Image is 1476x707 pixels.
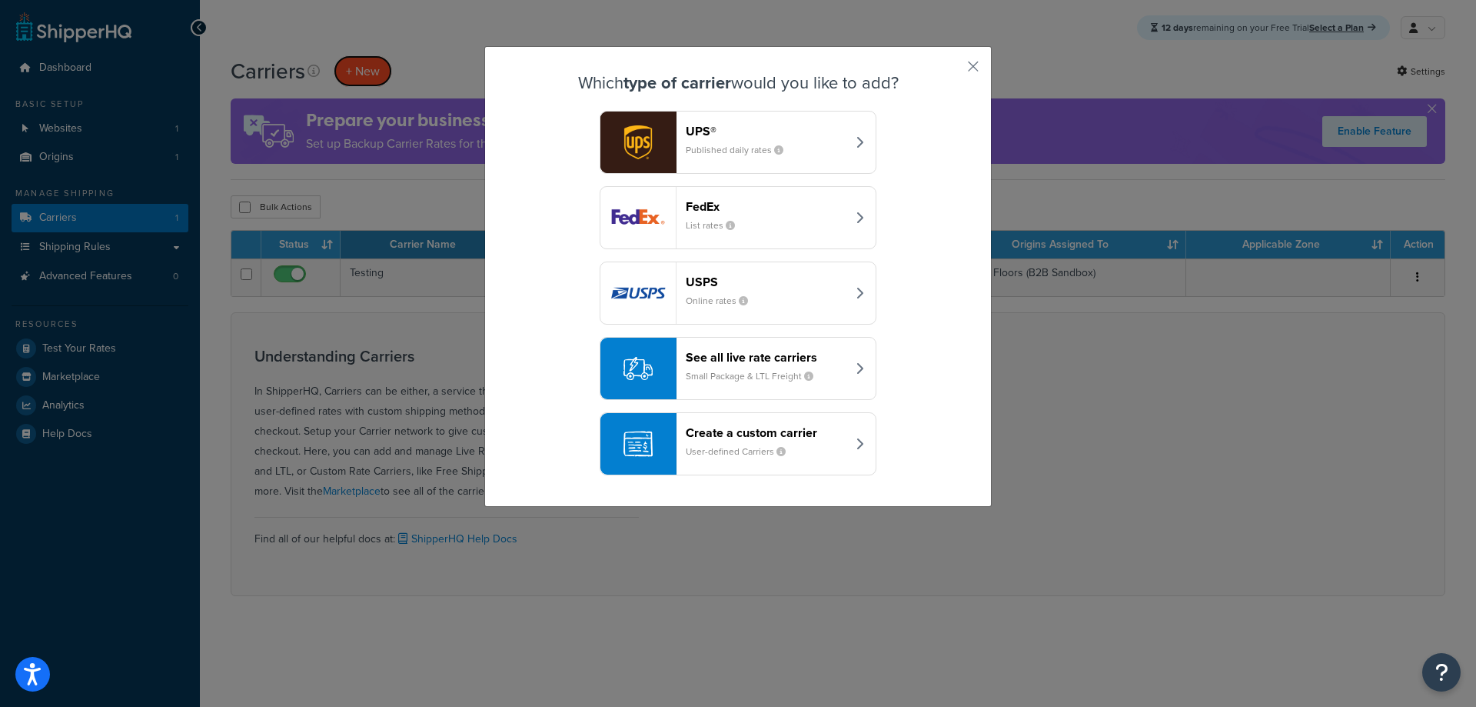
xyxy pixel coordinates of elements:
[600,412,876,475] button: Create a custom carrierUser-defined Carriers
[623,429,653,459] img: icon-carrier-custom-c93b8a24.svg
[686,275,846,289] header: USPS
[686,218,747,232] small: List rates
[600,111,876,174] button: ups logoUPS®Published daily rates
[600,262,876,325] button: usps logoUSPSOnline rates
[623,354,653,383] img: icon-carrier-liverate-becf4550.svg
[686,425,846,440] header: Create a custom carrier
[600,337,876,400] button: See all live rate carriersSmall Package & LTL Freight
[686,350,846,365] header: See all live rate carriers
[686,294,760,308] small: Online rates
[686,143,796,157] small: Published daily rates
[686,445,798,459] small: User-defined Carriers
[623,70,731,95] strong: type of carrier
[686,199,846,214] header: FedEx
[524,74,952,92] h3: Which would you like to add?
[686,369,826,383] small: Small Package & LTL Freight
[600,262,676,324] img: usps logo
[600,112,676,173] img: ups logo
[1422,653,1461,692] button: Open Resource Center
[600,186,876,249] button: fedEx logoFedExList rates
[686,124,846,138] header: UPS®
[600,187,676,248] img: fedEx logo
